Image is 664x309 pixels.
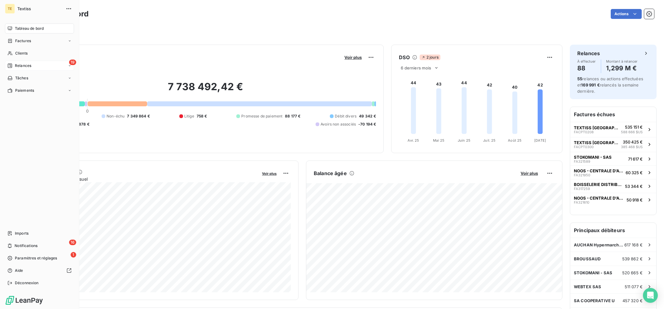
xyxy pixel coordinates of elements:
[570,179,656,193] button: BOISSELERIE DISTRIBUTIONFA31725953 344 €
[574,201,589,204] span: FA321610
[15,63,31,68] span: Relances
[577,50,600,57] h6: Relances
[127,113,150,119] span: 7 349 864 €
[611,9,642,19] button: Actions
[5,4,15,14] div: TE
[574,173,590,177] span: FA321950
[574,270,612,275] span: STOKOMANI - SAS
[262,171,277,176] span: Voir plus
[15,231,28,236] span: Imports
[624,242,643,247] span: 617 168 €
[570,223,656,238] h6: Principaux débiteurs
[574,256,601,261] span: BROUSSAUD
[17,6,62,11] span: Textiss
[625,284,643,289] span: 511 077 €
[399,54,409,61] h6: DSO
[241,113,282,119] span: Promesse de paiement
[625,125,643,130] span: 535 151 €
[570,122,656,137] button: TEXTISS [GEOGRAPHIC_DATA]FACPT0208535 151 €588 666 $US
[574,140,618,145] span: TEXTISS [GEOGRAPHIC_DATA]
[621,130,643,135] span: 588 666 $US
[15,38,31,44] span: Factures
[627,197,643,202] span: 50 918 €
[574,196,624,201] span: NOOS - CENTRALE D'ACHAT
[69,60,76,65] span: 19
[260,170,278,176] button: Voir plus
[625,184,643,189] span: 53 344 €
[570,107,656,122] h6: Factures échues
[621,144,643,150] span: 385 468 $US
[107,113,124,119] span: Non-échu
[408,138,419,143] tspan: Avr. 25
[574,182,622,187] span: BOISSELERIE DISTRIBUTION
[581,82,600,87] span: 169 991 €
[433,138,445,143] tspan: Mai 25
[343,55,364,60] button: Voir plus
[574,160,590,163] span: FA321589
[570,137,656,152] button: TEXTISS [GEOGRAPHIC_DATA]FACPT0300350 425 €385 468 $US
[623,139,643,144] span: 350 425 €
[574,125,618,130] span: TEXTISS [GEOGRAPHIC_DATA]
[622,256,643,261] span: 539 862 €
[15,26,44,31] span: Tableau de bord
[628,157,643,161] span: 71 617 €
[534,138,546,143] tspan: [DATE]
[184,113,194,119] span: Litige
[86,108,89,113] span: 0
[15,280,39,286] span: Déconnexion
[574,145,594,149] span: FACPT0300
[35,81,376,99] h2: 7 738 492,42 €
[574,155,612,160] span: STOKOMANI - SAS
[574,130,594,134] span: FACPT0208
[15,268,23,273] span: Aide
[570,166,656,179] button: NOOS - CENTRALE D'ACHATFA32195060 325 €
[574,284,601,289] span: WEBTEX SAS
[420,55,440,60] span: 2 jours
[577,76,582,81] span: 55
[15,88,34,93] span: Paiements
[626,170,643,175] span: 60 325 €
[577,76,643,94] span: relances ou actions effectuées et relancés la semaine dernière.
[359,113,376,119] span: 49 342 €
[321,121,356,127] span: Avoirs non associés
[15,75,28,81] span: Tâches
[458,138,470,143] tspan: Juin 25
[570,152,656,166] button: STOKOMANI - SASFA32158971 617 €
[577,60,596,63] span: À effectuer
[15,255,57,261] span: Paramètres et réglages
[574,187,590,191] span: FA317259
[71,252,76,258] span: 1
[577,63,596,73] h4: 88
[15,243,37,249] span: Notifications
[643,288,658,303] div: Open Intercom Messenger
[335,113,356,119] span: Débit divers
[344,55,362,60] span: Voir plus
[574,168,623,173] span: NOOS - CENTRALE D'ACHAT
[15,51,28,56] span: Clients
[606,63,638,73] h4: 1,299 M €
[521,171,538,176] span: Voir plus
[314,170,347,177] h6: Balance âgée
[358,121,376,127] span: -70 194 €
[69,240,76,245] span: 16
[606,60,638,63] span: Montant à relancer
[508,138,522,143] tspan: Août 25
[574,242,624,247] span: AUCHAN Hypermarché SAS
[197,113,207,119] span: 758 €
[574,298,615,303] span: SA COOPERATIVE U
[5,266,74,276] a: Aide
[519,170,540,176] button: Voir plus
[622,298,643,303] span: 457 320 €
[483,138,496,143] tspan: Juil. 25
[285,113,300,119] span: 88 177 €
[570,193,656,206] button: NOOS - CENTRALE D'ACHATFA32161050 918 €
[622,270,643,275] span: 520 665 €
[35,176,258,182] span: Chiffre d'affaires mensuel
[401,65,431,70] span: 6 derniers mois
[5,295,43,305] img: Logo LeanPay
